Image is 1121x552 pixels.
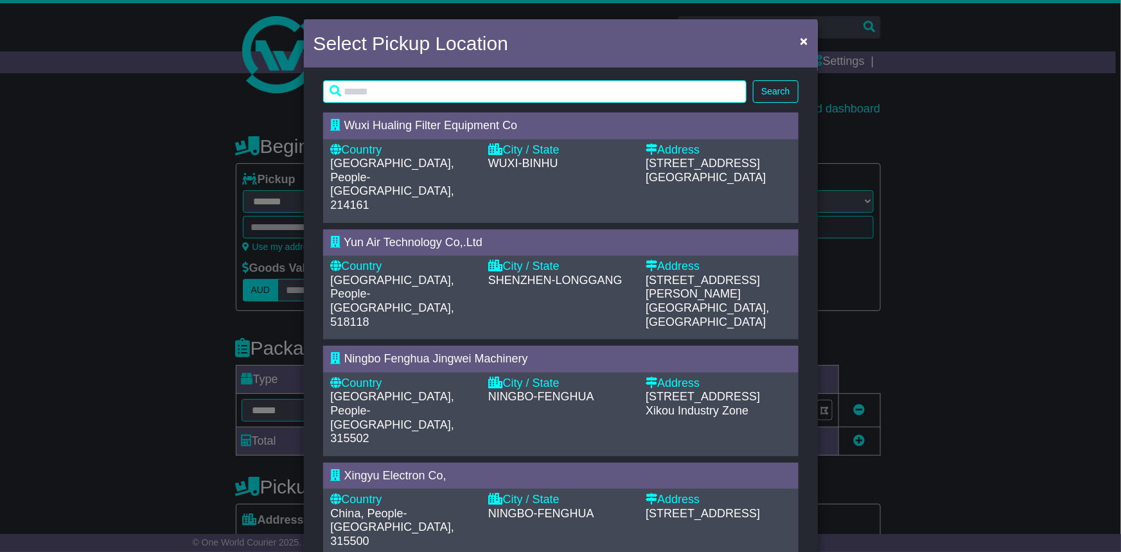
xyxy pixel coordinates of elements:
[331,274,454,328] span: [GEOGRAPHIC_DATA], People-[GEOGRAPHIC_DATA], 518118
[488,274,622,287] span: SHENZHEN-LONGGANG
[646,390,760,403] span: [STREET_ADDRESS]
[488,157,558,170] span: WUXI-BINHU
[646,274,760,301] span: [STREET_ADDRESS][PERSON_NAME]
[488,377,633,391] div: City / State
[646,301,769,328] span: [GEOGRAPHIC_DATA], [GEOGRAPHIC_DATA]
[331,377,475,391] div: Country
[646,143,790,157] div: Address
[488,143,633,157] div: City / State
[488,260,633,274] div: City / State
[344,469,446,482] span: Xingyu Electron Co,
[313,29,509,58] h4: Select Pickup Location
[488,390,594,403] span: NINGBO-FENGHUA
[646,493,790,507] div: Address
[793,28,814,54] button: Close
[646,260,790,274] div: Address
[488,493,633,507] div: City / State
[646,507,760,520] span: [STREET_ADDRESS]
[646,171,766,184] span: [GEOGRAPHIC_DATA]
[488,507,594,520] span: NINGBO-FENGHUA
[331,260,475,274] div: Country
[753,80,798,103] button: Search
[646,404,748,417] span: Xikou Industry Zone
[646,377,790,391] div: Address
[331,507,454,548] span: China, People-[GEOGRAPHIC_DATA], 315500
[344,352,528,365] span: Ningbo Fenghua Jingwei Machinery
[331,143,475,157] div: Country
[344,119,518,132] span: Wuxi Hualing Filter Equipment Co
[344,236,482,249] span: Yun Air Technology Co,.Ltd
[800,33,808,48] span: ×
[646,157,760,170] span: [STREET_ADDRESS]
[331,390,454,445] span: [GEOGRAPHIC_DATA], People-[GEOGRAPHIC_DATA], 315502
[331,493,475,507] div: Country
[331,157,454,211] span: [GEOGRAPHIC_DATA], People-[GEOGRAPHIC_DATA], 214161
